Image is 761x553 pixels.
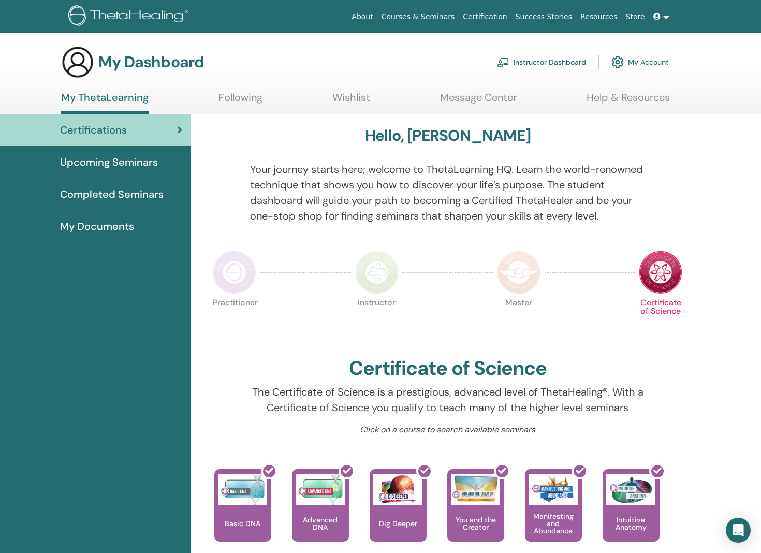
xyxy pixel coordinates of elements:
h3: Hello, [PERSON_NAME] [365,126,531,145]
img: Advanced DNA [296,474,345,505]
p: Dig Deeper [375,520,421,527]
a: Certification [459,7,511,26]
p: Intuitive Anatomy [603,516,660,531]
h3: My Dashboard [98,53,204,71]
span: Certifications [60,122,127,138]
p: The Certificate of Science is a prestigious, advanced level of ThetaHealing®. With a Certificate ... [250,384,646,415]
a: Instructor Dashboard [497,51,586,74]
a: Courses & Seminars [377,7,459,26]
img: cog.svg [611,53,624,71]
div: Open Intercom Messenger [726,518,751,543]
a: About [347,7,377,26]
span: Completed Seminars [60,186,164,202]
img: Instructor [355,251,399,294]
img: Master [497,251,540,294]
span: Upcoming Seminars [60,154,158,170]
a: Resources [576,7,622,26]
h2: Certificate of Science [349,357,547,381]
p: Click on a course to search available seminars [250,424,646,436]
a: Message Center [440,91,517,111]
a: My Account [611,51,669,74]
p: Practitioner [213,299,256,342]
a: Store [622,7,649,26]
p: Your journey starts here; welcome to ThetaLearning HQ. Learn the world-renowned technique that sh... [250,162,646,224]
img: chalkboard-teacher.svg [497,57,509,67]
span: My Documents [60,219,134,234]
p: Advanced DNA [292,516,349,531]
p: Manifesting and Abundance [525,513,582,534]
p: You and the Creator [447,516,504,531]
img: logo.png [68,5,192,28]
p: Instructor [355,299,399,342]
img: You and the Creator [451,474,500,503]
img: Certificate of Science [639,251,682,294]
img: Manifesting and Abundance [529,474,578,505]
img: Dig Deeper [373,474,422,505]
p: Certificate of Science [639,299,682,342]
a: Wishlist [332,91,370,111]
a: Following [218,91,262,111]
p: Master [497,299,540,342]
a: My ThetaLearning [61,91,149,114]
img: generic-user-icon.jpg [61,46,94,79]
img: Practitioner [213,251,256,294]
img: Intuitive Anatomy [606,474,655,505]
img: Basic DNA [218,474,267,505]
a: Help & Resources [587,91,670,111]
a: Success Stories [511,7,576,26]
